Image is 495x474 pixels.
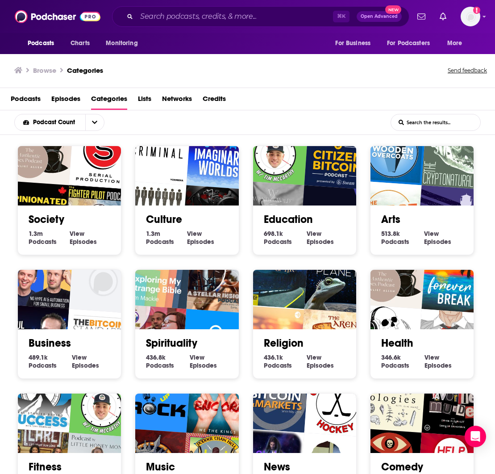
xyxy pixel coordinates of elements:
img: Podchaser - Follow, Share and Rate Podcasts [15,8,100,25]
span: For Business [335,37,370,50]
img: The Real Stories Behind Success [7,366,73,432]
a: Episodes [51,92,80,110]
span: View [72,353,87,361]
img: Forever Break [421,247,487,313]
a: News [264,460,290,474]
span: Episodes [307,361,334,369]
span: View [424,353,439,361]
a: View Business Episodes [72,353,110,369]
img: Criminal [125,119,191,185]
img: Daily Crypto - Bitcoin, Blockchain, Ethereum, Altcoin & Digital Cryptocurrency World News [69,247,135,313]
img: User Profile [461,7,480,26]
a: View Spirituality Episodes [190,353,228,369]
img: Sentient Planet [304,247,370,313]
h2: Choose List sort [14,114,118,131]
span: Logged in as CookbookCarrie [461,7,480,26]
button: open menu [441,35,474,52]
span: For Podcasters [387,37,430,50]
a: Networks [162,92,192,110]
a: Categories [67,66,103,75]
a: 436.1k Religion Podcasts [264,353,307,369]
a: 513.8k Arts Podcasts [381,230,424,246]
img: My Favorite Murder with Karen Kilgariff and Georgia Hardstark [421,370,487,436]
span: View [190,353,204,361]
a: 436.8k Spirituality Podcasts [146,353,189,369]
span: Podcasts [29,361,57,369]
h3: Browse [33,66,56,75]
span: 513.8k [381,230,400,238]
button: open menu [85,114,104,130]
img: Wooden Overcoats [360,119,426,185]
a: View Religion Episodes [307,353,345,369]
span: Monitoring [106,37,137,50]
span: 436.1k [264,353,283,361]
span: Podcasts [264,238,292,246]
span: View [70,230,84,238]
div: Authentic Sex with Juliet Allen [7,119,73,185]
img: The Cryptonaturalist [421,123,487,189]
img: Authentic Sex with Juliet Allen [360,243,426,309]
span: 436.8k [146,353,166,361]
span: ⌘ K [333,11,349,22]
a: Charts [65,35,95,52]
div: Search podcasts, credits, & more... [112,6,409,27]
div: Authority Hacker Podcast – AI & Automation for Small biz & Marketers [7,243,73,309]
a: Society [29,213,64,226]
div: Ologies with Alie Ward [360,366,426,432]
span: Podcasts [28,37,54,50]
span: Episodes [72,361,99,369]
span: View [307,353,321,361]
span: Episodes [424,238,451,246]
a: Music [146,460,175,474]
div: One Third of Life [242,243,308,309]
span: More [447,37,462,50]
span: View [187,230,202,238]
span: View [424,230,439,238]
div: Growin' Up Rock [125,366,191,432]
a: Show notifications dropdown [414,9,429,24]
a: View Education Episodes [307,230,345,246]
span: 1.3m [146,230,160,238]
a: 1.3m Culture Podcasts [146,230,187,246]
a: View Society Episodes [70,230,110,246]
a: Arts [381,213,400,226]
a: Business [29,336,71,350]
a: Comedy [381,460,423,474]
button: open menu [21,35,66,52]
a: 698.1k Education Podcasts [264,230,307,246]
div: Imaginary Worlds [186,123,252,189]
img: Off the Wall Hockey Show [304,370,370,436]
span: Podcasts [264,361,292,369]
img: Exploring My Strange Bible [125,243,191,309]
a: Culture [146,213,182,226]
span: 489.1k [29,353,48,361]
img: A Stellar Insight [186,247,252,313]
img: Citizen Bitcoin [304,123,370,189]
img: Bitcoin & Markets [242,366,308,432]
span: Charts [71,37,90,50]
span: Podcasts [146,361,174,369]
img: 20TIMinutes: A Mental Health Podcast [242,119,308,185]
a: Religion [264,336,304,350]
div: WTK: Encore [186,370,252,436]
button: Send feedback [445,64,490,77]
img: 20TIMinutes: A Mental Health Podcast [69,370,135,436]
span: 346.6k [381,353,401,361]
span: 1.3m [29,230,43,238]
img: Serial [69,123,135,189]
a: Lists [138,92,151,110]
